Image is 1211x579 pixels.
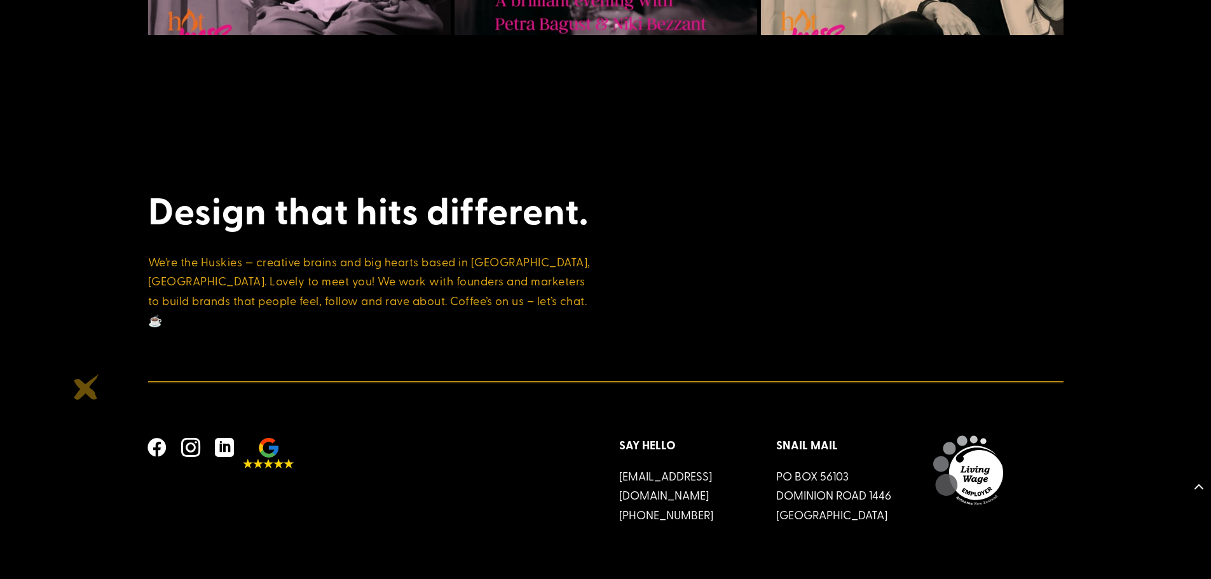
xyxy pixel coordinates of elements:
[209,432,240,463] span: 
[933,435,1003,505] img: Husk is a Living Wage Employer
[209,432,243,463] a: 
[619,468,712,503] a: [EMAIL_ADDRESS][DOMAIN_NAME]
[175,432,209,463] a: 
[142,432,175,463] a: 
[175,432,206,463] span: 
[776,467,906,525] p: PO Box 56103 Dominion Road 1446 [GEOGRAPHIC_DATA]
[148,312,163,328] span: ☕️
[776,437,838,453] strong: Snail Mail
[243,438,297,468] a: 5 stars on google
[619,437,676,453] strong: Say Hello
[619,507,713,522] a: [PHONE_NUMBER]
[142,432,172,463] span: 
[148,188,592,239] h2: Design that hits different.
[148,252,592,330] p: We’re the Huskies — creative brains and big hearts based in [GEOGRAPHIC_DATA], [GEOGRAPHIC_DATA]....
[243,438,294,468] img: 5 stars on google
